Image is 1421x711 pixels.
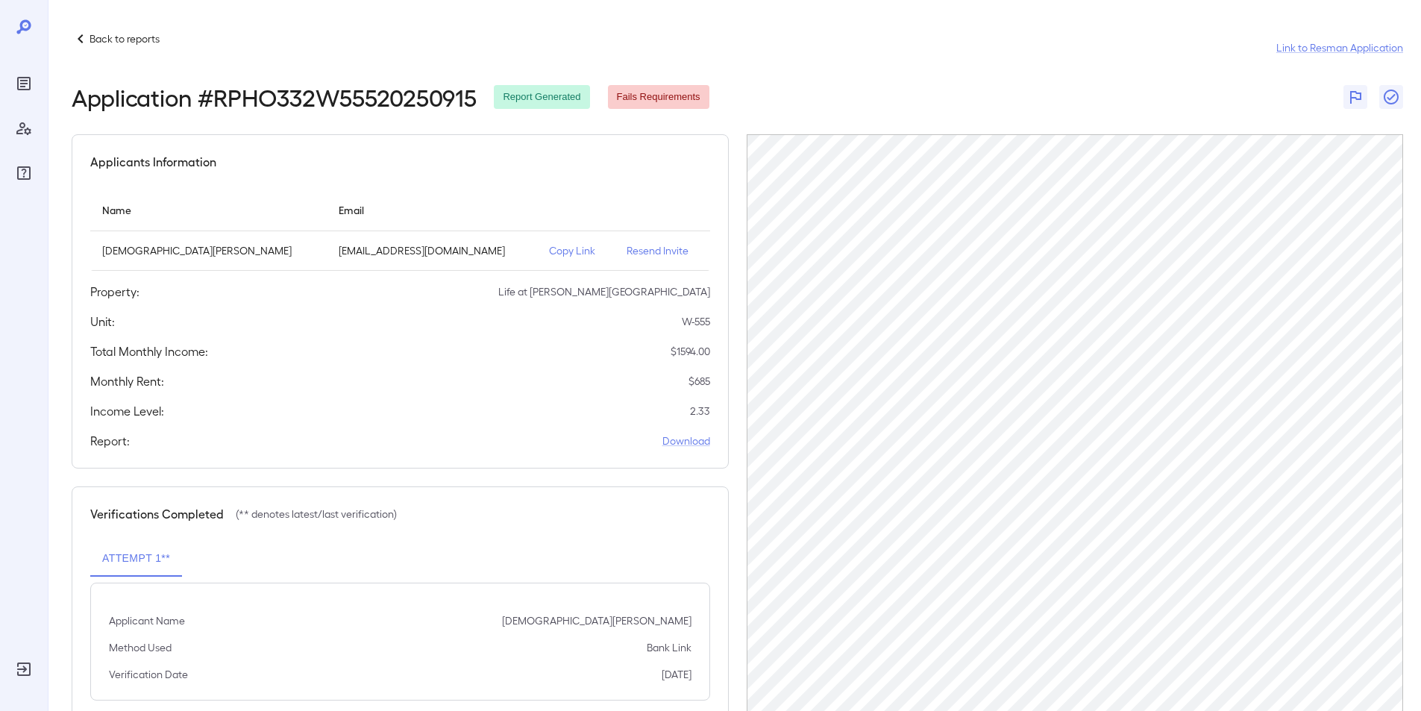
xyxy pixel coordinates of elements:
h5: Unit: [90,313,115,331]
button: Attempt 1** [90,541,182,577]
a: Link to Resman Application [1276,40,1403,55]
h5: Monthly Rent: [90,372,164,390]
div: Reports [12,72,36,95]
p: Back to reports [90,31,160,46]
p: Method Used [109,640,172,655]
a: Download [662,433,710,448]
p: Applicant Name [109,613,185,628]
h5: Applicants Information [90,153,216,171]
div: FAQ [12,161,36,185]
th: Name [90,189,327,231]
p: Copy Link [549,243,603,258]
div: Manage Users [12,116,36,140]
span: Fails Requirements [608,90,709,104]
p: $ 1594.00 [671,344,710,359]
p: Verification Date [109,667,188,682]
p: Life at [PERSON_NAME][GEOGRAPHIC_DATA] [498,284,710,299]
h5: Report: [90,432,130,450]
p: [DATE] [662,667,691,682]
div: Log Out [12,657,36,681]
p: Resend Invite [627,243,697,258]
h5: Verifications Completed [90,505,224,523]
h2: Application # RPHO332W55520250915 [72,84,476,110]
p: (** denotes latest/last verification) [236,507,397,521]
p: 2.33 [690,404,710,419]
p: [DEMOGRAPHIC_DATA][PERSON_NAME] [102,243,315,258]
button: Close Report [1379,85,1403,109]
h5: Total Monthly Income: [90,342,208,360]
p: [EMAIL_ADDRESS][DOMAIN_NAME] [339,243,525,258]
span: Report Generated [494,90,589,104]
p: [DEMOGRAPHIC_DATA][PERSON_NAME] [502,613,691,628]
h5: Property: [90,283,139,301]
th: Email [327,189,537,231]
p: Bank Link [647,640,691,655]
table: simple table [90,189,710,271]
p: W-555 [682,314,710,329]
p: $ 685 [688,374,710,389]
h5: Income Level: [90,402,164,420]
button: Flag Report [1343,85,1367,109]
